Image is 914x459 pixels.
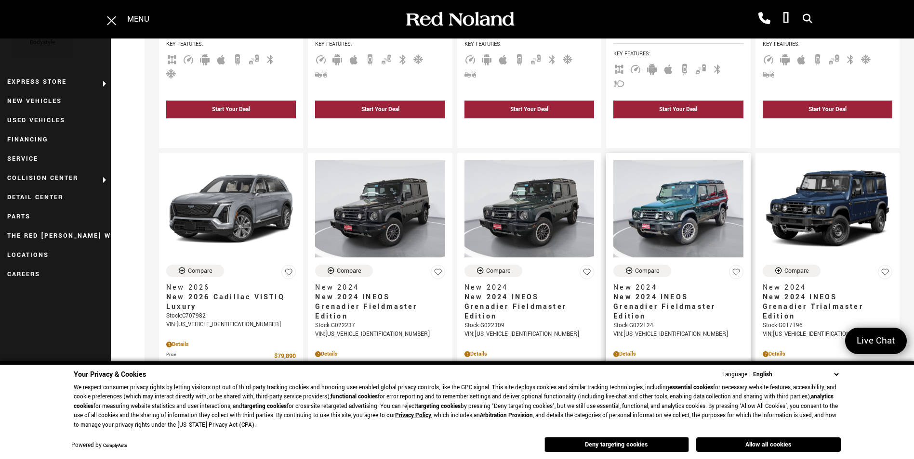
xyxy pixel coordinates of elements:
[166,283,289,293] span: New 2026
[613,283,736,293] span: New 2024
[530,55,542,62] span: Blind Spot Monitor
[763,293,885,321] span: New 2024 INEOS Grenadier Trialmaster Edition
[679,64,690,72] span: Backup Camera
[315,160,445,257] img: 2024 INEOS Grenadier Fieldmaster Edition
[232,55,243,62] span: Backup Camera
[464,283,594,321] a: New 2024New 2024 INEOS Grenadier Fieldmaster Edition
[281,265,296,283] button: Save Vehicle
[861,55,873,62] span: Cooled Seats
[722,371,749,378] div: Language:
[315,101,445,118] div: Start Your Deal
[669,383,713,392] strong: essential cookies
[71,443,127,449] div: Powered by
[613,330,743,339] div: VIN: [US_VEHICLE_IDENTIFICATION_NUMBER]
[166,69,178,76] span: Cooled Seats
[845,55,856,62] span: Bluetooth
[613,265,671,277] button: Compare Vehicle
[315,121,445,139] div: undefined - New 2025 Cadillac LYRIQ Luxury With Navigation
[712,64,723,72] span: Bluetooth
[212,105,250,114] div: Start Your Deal
[315,283,445,321] a: New 2024New 2024 INEOS Grenadier Fieldmaster Edition
[635,267,660,275] div: Compare
[751,370,841,380] select: Language Select
[395,411,431,420] u: Privacy Policy
[166,101,296,118] div: Start Your Deal
[166,293,289,312] span: New 2026 Cadillac VISTIQ Luxury
[464,283,587,293] span: New 2024
[464,293,587,321] span: New 2024 INEOS Grenadier Fieldmaster Edition
[514,55,525,62] span: Backup Camera
[331,55,343,62] span: Android Auto
[413,55,425,62] span: Cooled Seats
[779,55,791,62] span: Android Auto
[315,350,445,358] div: Pricing Details - New 2024 INEOS Grenadier Fieldmaster Edition With Navigation & 4WD
[784,267,809,275] div: Compare
[613,64,625,72] span: AWD
[546,55,558,62] span: Bluetooth
[166,283,296,312] a: New 2026New 2026 Cadillac VISTIQ Luxury
[315,69,327,76] span: Forward Collision Warning
[464,55,476,62] span: Adaptive Cruise Control
[613,49,743,59] span: Key Features :
[852,334,900,347] span: Live Chat
[464,330,594,339] div: VIN: [US_VEHICLE_IDENTIFICATION_NUMBER]
[331,393,378,401] strong: functional cookies
[315,283,437,293] span: New 2024
[74,370,146,380] span: Your Privacy & Cookies
[464,69,476,76] span: Forward Collision Warning
[248,55,260,62] span: Blind Spot Monitor
[74,393,834,410] strong: analytics cookies
[166,320,296,329] div: VIN: [US_VEHICLE_IDENTIFICATION_NUMBER]
[480,411,533,420] strong: Arbitration Provision
[878,265,892,283] button: Save Vehicle
[166,265,224,277] button: Compare Vehicle
[763,283,885,293] span: New 2024
[510,105,548,114] div: Start Your Deal
[812,55,823,62] span: Backup Camera
[381,55,392,62] span: Blind Spot Monitor
[808,105,847,114] div: Start Your Deal
[763,101,892,118] div: Start Your Deal
[763,69,774,76] span: Forward Collision Warning
[497,55,509,62] span: Apple Car-Play
[763,283,892,321] a: New 2024New 2024 INEOS Grenadier Trialmaster Edition
[580,265,594,283] button: Save Vehicle
[845,328,907,354] a: Live Chat
[315,330,445,339] div: VIN: [US_VEHICLE_IDENTIFICATION_NUMBER]
[763,160,892,257] img: 2024 INEOS Grenadier Trialmaster Edition
[646,64,658,72] span: Android Auto
[464,265,522,277] button: Compare Vehicle
[464,101,594,118] div: Start Your Deal
[696,437,841,452] button: Allow all cookies
[315,321,445,330] div: Stock : G022237
[613,350,743,358] div: Pricing Details - New 2024 INEOS Grenadier Fieldmaster Edition With Navigation & 4WD
[166,121,296,139] div: undefined - New 2025 Cadillac LYRIQ Luxury With Navigation & AWD
[763,121,892,139] div: undefined - New 2025 Cadillac LYRIQ Sport With Navigation
[659,105,697,114] div: Start Your Deal
[486,267,511,275] div: Compare
[729,265,743,283] button: Save Vehicle
[563,55,574,62] span: Cooled Seats
[166,351,274,361] span: Price
[166,312,296,320] div: Stock : C707982
[613,121,743,139] div: undefined - New 2025 Land Rover Range Rover Velar Dynamic SE With Navigation & 4WD
[404,11,515,28] img: Red Noland Auto Group
[464,321,594,330] div: Stock : G022309
[166,55,178,62] span: AWD
[166,39,296,50] span: Key Features :
[763,39,892,50] span: Key Features :
[763,265,821,277] button: Compare Vehicle
[613,160,743,257] img: 2024 INEOS Grenadier Fieldmaster Edition
[166,351,296,361] a: Price $79,890
[763,55,774,62] span: Adaptive Cruise Control
[364,55,376,62] span: Backup Camera
[215,55,227,62] span: Apple Car-Play
[242,402,287,410] strong: targeting cookies
[337,267,361,275] div: Compare
[361,105,399,114] div: Start Your Deal
[613,79,625,86] span: Fog Lights
[274,351,296,361] span: $79,890
[431,265,445,283] button: Save Vehicle
[464,39,594,50] span: Key Features :
[348,55,359,62] span: Apple Car-Play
